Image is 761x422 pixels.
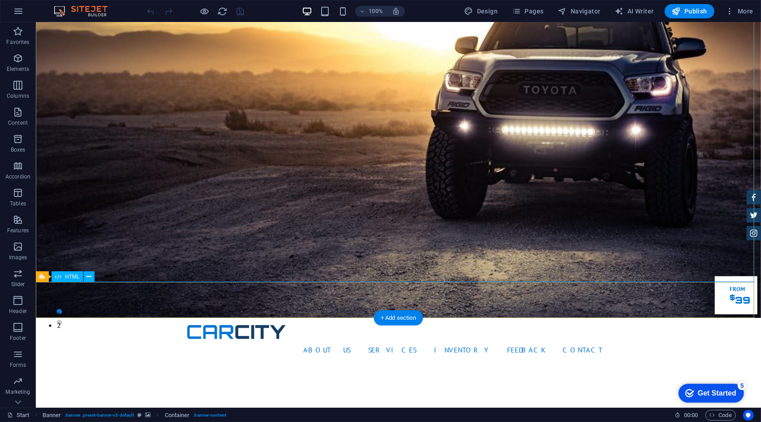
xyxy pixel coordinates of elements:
[672,7,707,16] span: Publish
[199,6,210,17] button: Click here to leave preview mode and continue editing
[5,388,30,396] p: Marketing
[461,4,502,18] button: Design
[690,412,692,418] span: :
[9,308,27,315] p: Header
[145,413,150,418] i: This element contains a background
[369,6,383,17] h6: 100%
[11,281,25,288] p: Slider
[374,310,423,326] div: + Add section
[7,4,73,23] div: Get Started 5 items remaining, 0% complete
[725,7,753,16] span: More
[7,227,29,234] p: Features
[8,119,28,126] p: Content
[6,39,29,46] p: Favorites
[26,10,65,18] div: Get Started
[7,92,29,100] p: Columns
[21,297,26,303] button: 2
[21,287,26,292] button: 1
[11,146,26,153] p: Boxes
[10,335,26,342] p: Footer
[64,410,134,421] span: . banner .preset-banner-v3-default
[558,7,601,16] span: Navigator
[138,413,142,418] i: This element is a customizable preset
[7,65,30,73] p: Elements
[675,410,698,421] h6: Session time
[611,4,658,18] button: AI Writer
[743,410,754,421] button: Usercentrics
[709,410,732,421] span: Code
[684,410,698,421] span: 00 00
[165,410,190,421] span: Click to select. Double-click to edit
[705,410,736,421] button: Code
[193,410,226,421] span: . banner-content
[43,410,61,421] span: Click to select. Double-click to edit
[43,410,226,421] nav: breadcrumb
[66,2,75,11] div: 5
[9,254,27,261] p: Images
[508,4,547,18] button: Pages
[5,173,30,180] p: Accordion
[355,6,387,17] button: 100%
[512,7,543,16] span: Pages
[7,410,30,421] a: Click to cancel selection. Double-click to open Pages
[217,6,228,17] button: reload
[615,7,654,16] span: AI Writer
[665,4,714,18] button: Publish
[464,7,498,16] span: Design
[10,200,26,207] p: Tables
[722,4,757,18] button: More
[461,4,502,18] div: Design (Ctrl+Alt+Y)
[10,361,26,369] p: Forms
[52,6,119,17] img: Editor Logo
[65,274,80,279] span: HTML
[392,7,400,15] i: On resize automatically adjust zoom level to fit chosen device.
[555,4,604,18] button: Navigator
[218,6,228,17] i: Reload page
